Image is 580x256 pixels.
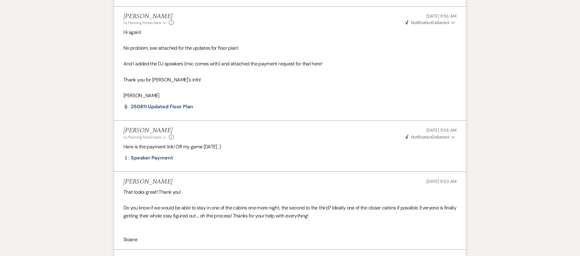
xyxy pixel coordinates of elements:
[131,104,193,109] a: 250811 Updated Floor Plan
[123,20,161,25] span: to: Planning Portal Users
[123,134,167,140] button: to: Planning Portal Users
[123,127,174,134] h5: [PERSON_NAME]
[411,134,432,140] span: Notification
[405,134,449,140] span: Delivered
[123,143,457,151] p: Here is the payment link! Off my game [DATE] ;)
[123,44,457,52] p: No problem, see attached for the updates for floor plan!
[123,13,174,20] h5: [PERSON_NAME]
[426,127,457,133] span: [DATE] 11:58 AM
[123,178,172,186] h5: [PERSON_NAME]
[123,76,457,84] p: Thank you for [PERSON_NAME]'s info!
[123,135,161,140] span: to: Planning Portal Users
[411,20,432,25] span: Notification
[123,155,173,160] a: Speaker Payment
[123,20,167,26] button: to: Planning Portal Users
[426,13,457,19] span: [DATE] 11:56 AM
[404,19,457,26] button: NotificationDelivered
[123,92,457,100] p: [PERSON_NAME]
[405,20,449,25] span: Delivered
[123,60,457,68] p: And I added the DJ speakers (mic comes with) and attached the payment request for that here!
[131,103,193,110] span: 250811 Updated Floor Plan
[123,188,457,243] div: That looks great! Thank you! Do you know if we would be able to stay in one of the cabins one mor...
[404,134,457,140] button: NotificationDelivered
[426,179,457,184] span: [DATE] 9:53 AM
[123,28,457,36] p: Hi again!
